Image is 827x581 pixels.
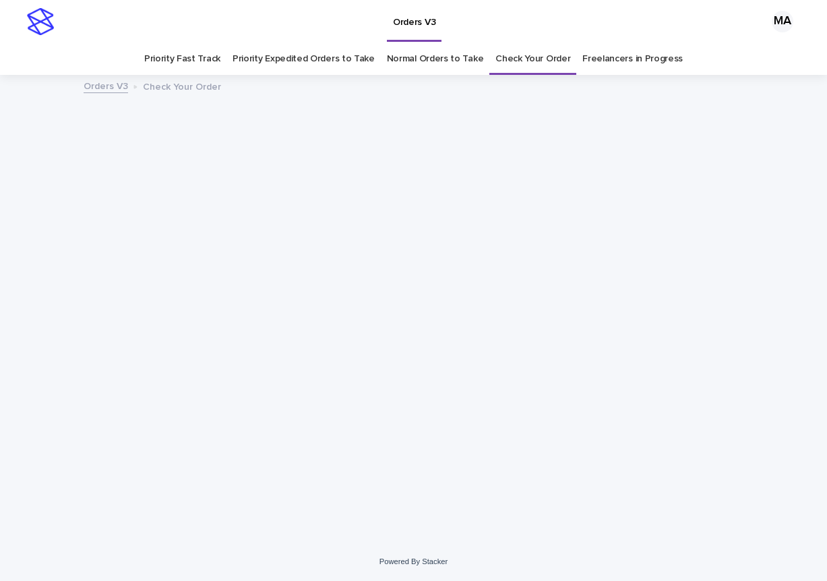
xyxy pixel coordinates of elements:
[772,11,793,32] div: MA
[143,78,221,93] p: Check Your Order
[144,43,220,75] a: Priority Fast Track
[582,43,683,75] a: Freelancers in Progress
[84,78,128,93] a: Orders V3
[379,557,448,565] a: Powered By Stacker
[233,43,375,75] a: Priority Expedited Orders to Take
[495,43,570,75] a: Check Your Order
[387,43,484,75] a: Normal Orders to Take
[27,8,54,35] img: stacker-logo-s-only.png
